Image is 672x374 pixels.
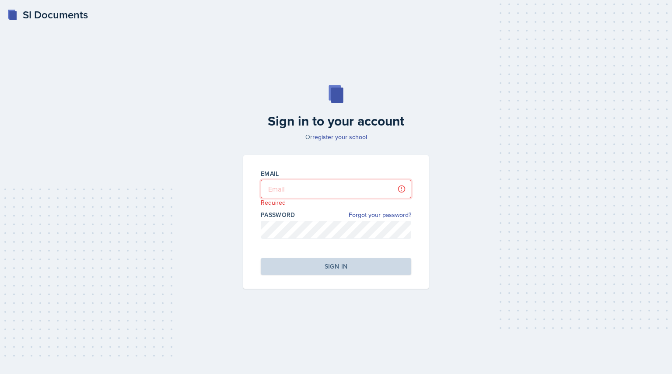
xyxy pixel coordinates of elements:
label: Email [261,169,279,178]
div: Sign in [325,262,347,271]
p: Required [261,198,411,207]
a: register your school [312,133,367,141]
h2: Sign in to your account [238,113,434,129]
input: Email [261,180,411,198]
p: Or [238,133,434,141]
a: Forgot your password? [349,210,411,220]
button: Sign in [261,258,411,275]
label: Password [261,210,295,219]
a: SI Documents [7,7,88,23]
